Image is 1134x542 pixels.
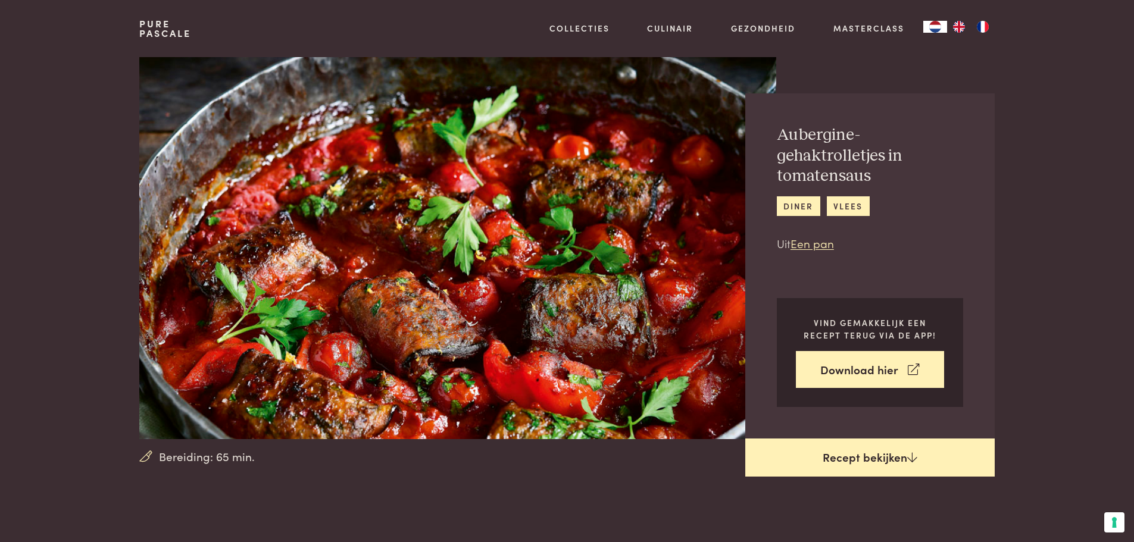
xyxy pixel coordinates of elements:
[791,235,834,251] a: Een pan
[745,438,995,477] a: Recept bekijken
[923,21,947,33] a: NL
[947,21,971,33] a: EN
[139,19,191,38] a: PurePascale
[923,21,947,33] div: Language
[731,22,795,35] a: Gezondheid
[549,22,610,35] a: Collecties
[777,235,963,252] p: Uit
[796,317,944,341] p: Vind gemakkelijk een recept terug via de app!
[159,448,255,465] span: Bereiding: 65 min.
[833,22,904,35] a: Masterclass
[777,125,963,187] h2: Aubergine-gehaktrolletjes in tomatensaus
[139,57,776,439] img: Aubergine-gehaktrolletjes in tomatensaus
[971,21,995,33] a: FR
[796,351,944,389] a: Download hier
[1104,512,1124,532] button: Uw voorkeuren voor toestemming voor trackingtechnologieën
[777,196,820,216] a: diner
[827,196,870,216] a: vlees
[923,21,995,33] aside: Language selected: Nederlands
[947,21,995,33] ul: Language list
[647,22,693,35] a: Culinair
